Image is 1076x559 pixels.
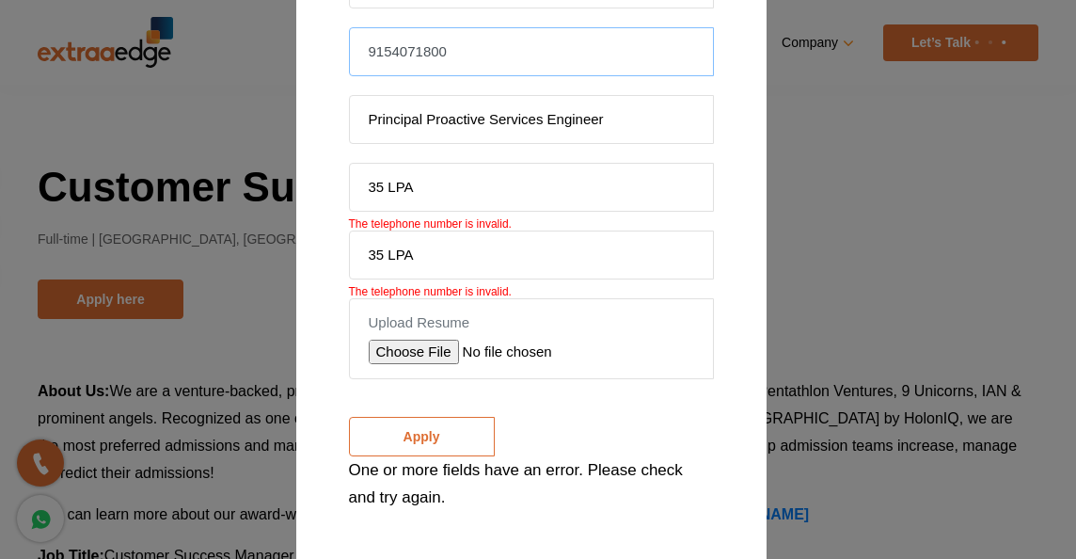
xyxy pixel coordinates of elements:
[349,95,714,144] input: Position
[349,27,714,76] input: Mobile
[369,313,694,332] label: Upload Resume
[349,417,495,456] input: Apply
[349,285,512,298] span: The telephone number is invalid.
[349,231,714,279] input: Expected CTC
[349,217,512,231] span: The telephone number is invalid.
[349,456,714,511] div: One or more fields have an error. Please check and try again.
[349,163,714,212] input: Current CTC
